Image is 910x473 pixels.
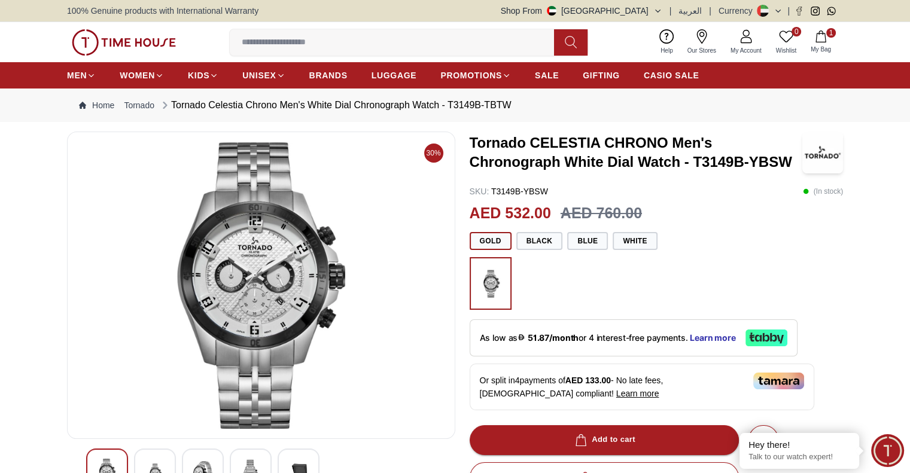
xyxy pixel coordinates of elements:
span: SKU : [470,187,489,196]
div: Or split in 4 payments of - No late fees, [DEMOGRAPHIC_DATA] compliant! [470,364,814,410]
span: | [787,5,790,17]
a: UNISEX [242,65,285,86]
span: WOMEN [120,69,155,81]
a: Home [79,99,114,111]
img: Tornado CELESTIA CHRONO Men's Chronograph White Dial Watch - T3149B-YBSW [802,132,843,173]
span: UNISEX [242,69,276,81]
span: 1 [826,28,836,38]
a: WOMEN [120,65,164,86]
a: KIDS [188,65,218,86]
span: Our Stores [683,46,721,55]
p: T3149B-YBSW [470,185,548,197]
img: United Arab Emirates [547,6,556,16]
h3: Tornado CELESTIA CHRONO Men's Chronograph White Dial Watch - T3149B-YBSW [470,133,802,172]
a: MEN [67,65,96,86]
div: Currency [719,5,757,17]
span: SALE [535,69,559,81]
span: MEN [67,69,87,81]
h3: AED 760.00 [561,202,642,225]
img: ... [72,29,176,56]
a: Instagram [811,7,820,16]
button: 1My Bag [804,28,838,56]
button: Add to cart [470,425,739,455]
a: Our Stores [680,27,723,57]
button: Gold [470,232,512,250]
a: Whatsapp [827,7,836,16]
span: CASIO SALE [644,69,699,81]
button: Black [516,232,563,250]
a: 0Wishlist [769,27,804,57]
a: Help [653,27,680,57]
span: Help [656,46,678,55]
button: العربية [678,5,702,17]
span: PROMOTIONS [440,69,502,81]
img: Tornado Celestia Chrono Men's White Dial Chronograph Watch - T3149B-TBTW [77,142,445,429]
span: My Bag [806,45,836,54]
span: 100% Genuine products with International Warranty [67,5,258,17]
button: White [613,232,657,250]
span: | [669,5,672,17]
div: Tornado Celestia Chrono Men's White Dial Chronograph Watch - T3149B-TBTW [159,98,512,112]
span: AED 133.00 [565,376,611,385]
a: Tornado [124,99,154,111]
h2: AED 532.00 [470,202,551,225]
img: Tamara [753,373,804,389]
a: SALE [535,65,559,86]
nav: Breadcrumb [67,89,843,122]
span: BRANDS [309,69,348,81]
button: Shop From[GEOGRAPHIC_DATA] [501,5,662,17]
span: Wishlist [771,46,801,55]
span: My Account [726,46,766,55]
span: GIFTING [583,69,620,81]
img: ... [476,263,506,304]
div: Chat Widget [871,434,904,467]
span: LUGGAGE [372,69,417,81]
a: BRANDS [309,65,348,86]
a: Facebook [795,7,804,16]
span: KIDS [188,69,209,81]
a: CASIO SALE [644,65,699,86]
div: Hey there! [748,439,850,451]
span: | [709,5,711,17]
p: Talk to our watch expert! [748,452,850,462]
a: LUGGAGE [372,65,417,86]
span: 30% [424,144,443,163]
span: Learn more [616,389,659,398]
a: PROMOTIONS [440,65,511,86]
p: ( In stock ) [803,185,843,197]
span: 0 [792,27,801,36]
div: Add to cart [573,433,635,447]
a: GIFTING [583,65,620,86]
button: Blue [567,232,608,250]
